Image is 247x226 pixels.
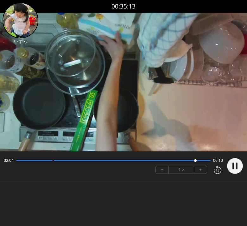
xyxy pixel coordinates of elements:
[194,166,207,174] button: +
[156,166,169,174] button: −
[111,2,136,11] a: 00:35:13
[3,3,38,38] img: IK
[169,166,194,174] div: 1 ×
[213,158,223,163] span: 00:10
[3,38,38,45] p: いずみ
[4,158,14,163] span: 02:04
